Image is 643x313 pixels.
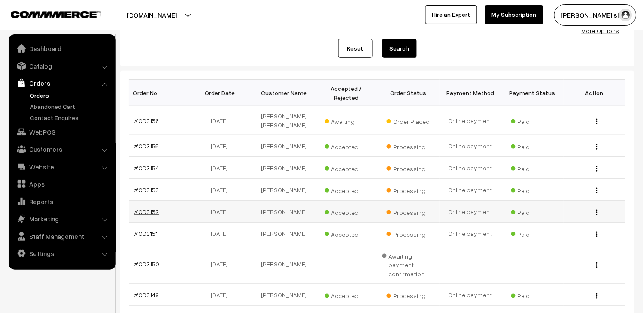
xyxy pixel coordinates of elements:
a: Orders [11,75,113,91]
a: Apps [11,176,113,192]
img: Menu [596,119,598,124]
td: [PERSON_NAME] [PERSON_NAME] [253,106,315,135]
a: Contact Enquires [28,113,113,122]
a: Reset [338,39,373,58]
span: Paid [511,228,554,239]
th: Customer Name [253,80,315,106]
th: Order Date [191,80,253,106]
span: Accepted [325,162,368,173]
a: #OD3155 [134,142,159,150]
td: [PERSON_NAME] [253,201,315,223]
a: Reports [11,194,113,209]
td: Online payment [440,284,502,306]
td: - [501,244,564,284]
a: #OD3152 [134,208,159,215]
td: [PERSON_NAME] [253,284,315,306]
th: Payment Method [440,80,502,106]
span: Paid [511,206,554,217]
button: [DOMAIN_NAME] [97,4,207,26]
a: Website [11,159,113,175]
span: Processing [387,184,430,195]
a: WebPOS [11,124,113,140]
td: [DATE] [191,179,253,201]
span: Paid [511,115,554,126]
span: Awaiting payment confirmation [382,250,434,279]
img: Menu [596,262,598,268]
td: [PERSON_NAME] [253,179,315,201]
span: Order Placed [387,115,430,126]
span: Paid [511,140,554,151]
td: - [315,244,377,284]
span: Accepted [325,289,368,301]
a: Staff Management [11,229,113,244]
img: Menu [596,188,598,193]
a: Dashboard [11,41,113,56]
td: [DATE] [191,201,253,223]
td: Online payment [440,157,502,179]
img: Menu [596,293,598,299]
td: Online payment [440,223,502,244]
img: Menu [596,144,598,150]
td: [DATE] [191,244,253,284]
td: [PERSON_NAME] [253,157,315,179]
td: [PERSON_NAME] [253,135,315,157]
a: #OD3153 [134,186,159,193]
span: Paid [511,289,554,301]
th: Order Status [377,80,440,106]
span: Accepted [325,140,368,151]
th: Order No [129,80,191,106]
span: Processing [387,289,430,301]
th: Action [564,80,626,106]
td: Online payment [440,201,502,223]
span: Processing [387,206,430,217]
img: Menu [596,166,598,172]
td: [DATE] [191,223,253,244]
a: More Options [582,27,619,34]
a: Marketing [11,211,113,226]
a: Catalog [11,58,113,74]
a: Orders [28,91,113,100]
a: Customers [11,141,113,157]
span: Paid [511,162,554,173]
span: Awaiting [325,115,368,126]
a: Settings [11,246,113,261]
img: Menu [596,232,598,237]
td: [PERSON_NAME] [253,223,315,244]
a: #OD3156 [134,117,159,124]
span: Paid [511,184,554,195]
td: Online payment [440,135,502,157]
img: Menu [596,210,598,215]
a: Abandoned Cart [28,102,113,111]
a: #OD3149 [134,292,159,299]
a: #OD3154 [134,164,159,172]
span: Processing [387,228,430,239]
a: Hire an Expert [425,5,477,24]
th: Accepted / Rejected [315,80,377,106]
td: [PERSON_NAME] [253,244,315,284]
a: #OD3151 [134,230,158,237]
button: [PERSON_NAME] sha… [554,4,637,26]
span: Processing [387,162,430,173]
a: My Subscription [485,5,543,24]
td: [DATE] [191,157,253,179]
span: Accepted [325,206,368,217]
span: Accepted [325,228,368,239]
td: Online payment [440,106,502,135]
span: Processing [387,140,430,151]
span: Accepted [325,184,368,195]
td: Online payment [440,179,502,201]
img: COMMMERCE [11,11,101,18]
img: user [619,9,632,21]
td: [DATE] [191,284,253,306]
td: [DATE] [191,135,253,157]
a: COMMMERCE [11,9,86,19]
a: #OD3150 [134,261,160,268]
td: [DATE] [191,106,253,135]
button: Search [382,39,417,58]
th: Payment Status [501,80,564,106]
